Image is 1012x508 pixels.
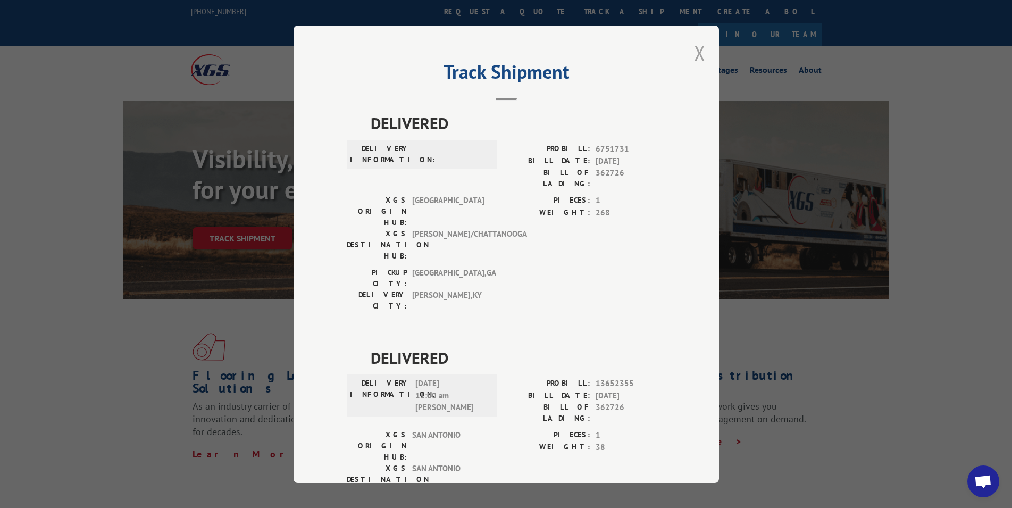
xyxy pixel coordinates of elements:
[412,429,484,463] span: SAN ANTONIO
[596,429,666,442] span: 1
[347,463,407,496] label: XGS DESTINATION HUB:
[371,111,666,135] span: DELIVERED
[347,267,407,289] label: PICKUP CITY:
[596,195,666,207] span: 1
[694,39,706,67] button: Close modal
[596,155,666,167] span: [DATE]
[596,378,666,390] span: 13652355
[506,429,590,442] label: PIECES:
[412,228,484,262] span: [PERSON_NAME]/CHATTANOOGA
[596,206,666,219] span: 268
[347,195,407,228] label: XGS ORIGIN HUB:
[506,155,590,167] label: BILL DATE:
[506,195,590,207] label: PIECES:
[506,167,590,189] label: BILL OF LADING:
[412,267,484,289] span: [GEOGRAPHIC_DATA] , GA
[967,465,999,497] div: Open chat
[350,143,410,165] label: DELIVERY INFORMATION:
[347,289,407,312] label: DELIVERY CITY:
[506,378,590,390] label: PROBILL:
[347,64,666,85] h2: Track Shipment
[506,389,590,402] label: BILL DATE:
[596,143,666,155] span: 6751731
[371,346,666,370] span: DELIVERED
[506,402,590,424] label: BILL OF LADING:
[596,167,666,189] span: 362726
[506,143,590,155] label: PROBILL:
[412,195,484,228] span: [GEOGRAPHIC_DATA]
[506,441,590,453] label: WEIGHT:
[415,378,487,414] span: [DATE] 11:00 am [PERSON_NAME]
[347,228,407,262] label: XGS DESTINATION HUB:
[347,429,407,463] label: XGS ORIGIN HUB:
[350,378,410,414] label: DELIVERY INFORMATION:
[596,402,666,424] span: 362726
[596,441,666,453] span: 38
[412,463,484,496] span: SAN ANTONIO
[506,206,590,219] label: WEIGHT:
[412,289,484,312] span: [PERSON_NAME] , KY
[596,389,666,402] span: [DATE]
